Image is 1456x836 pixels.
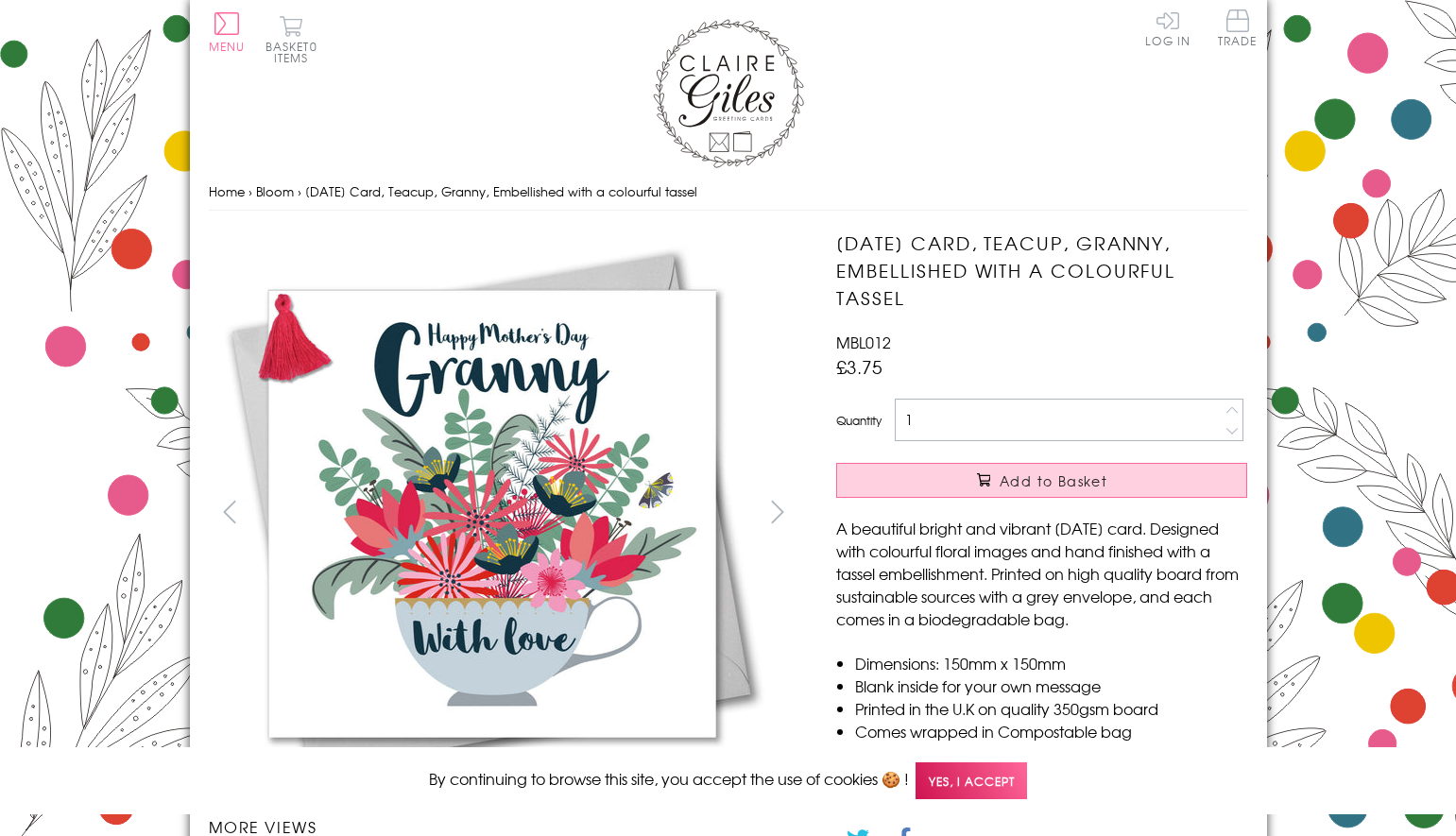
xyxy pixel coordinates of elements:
[836,230,1247,311] h1: [DATE] Card, Teacup, Granny, Embellished with a colourful tassel
[836,463,1247,498] button: Add to Basket
[855,720,1247,742] li: Comes wrapped in Compostable bag
[836,331,891,353] span: MBL012
[298,182,301,200] span: ›
[209,182,245,200] a: Home
[653,19,804,168] img: Claire Giles Greetings Cards
[836,412,882,429] label: Quantity
[756,490,798,533] button: next
[209,12,246,52] button: Menu
[209,490,251,533] button: prev
[208,230,775,796] img: Mother's Day Card, Teacup, Granny, Embellished with a colourful tassel
[1218,9,1258,46] span: Trade
[1145,9,1190,46] a: Log In
[836,353,882,380] span: £3.75
[1218,9,1258,50] a: Trade
[266,15,317,63] button: Basket0 items
[916,762,1027,799] span: Yes, I accept
[256,182,294,200] a: Bloom
[836,517,1247,630] p: A beautiful bright and vibrant [DATE] card. Designed with colourful floral images and hand finish...
[855,742,1247,765] li: With matching sustainable sourced envelope
[855,674,1247,697] li: Blank inside for your own message
[855,697,1247,720] li: Printed in the U.K on quality 350gsm board
[209,38,246,55] span: Menu
[209,173,1248,212] nav: breadcrumbs
[798,230,1365,796] img: Mother's Day Card, Teacup, Granny, Embellished with a colourful tassel
[305,182,697,200] span: [DATE] Card, Teacup, Granny, Embellished with a colourful tassel
[248,182,252,200] span: ›
[1000,471,1107,490] span: Add to Basket
[274,38,317,66] span: 0 items
[855,652,1247,674] li: Dimensions: 150mm x 150mm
